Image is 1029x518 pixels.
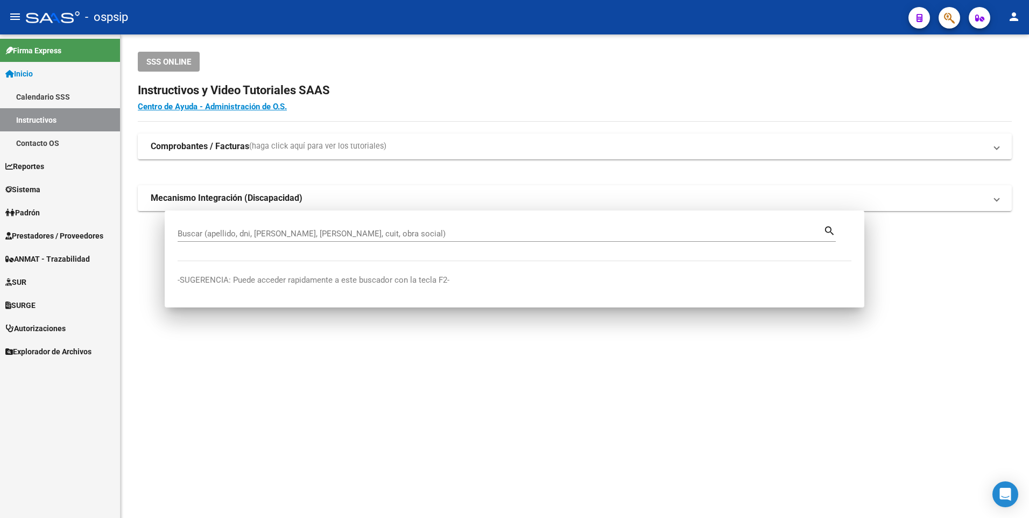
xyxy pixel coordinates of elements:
[178,274,851,286] p: -SUGERENCIA: Puede acceder rapidamente a este buscador con la tecla F2-
[138,80,1012,101] h2: Instructivos y Video Tutoriales SAAS
[5,207,40,219] span: Padrón
[5,323,66,334] span: Autorizaciones
[151,141,249,152] strong: Comprobantes / Facturas
[5,253,90,265] span: ANMAT - Trazabilidad
[249,141,386,152] span: (haga click aquí para ver los tutoriales)
[823,223,836,236] mat-icon: search
[85,5,128,29] span: - ospsip
[138,102,287,111] a: Centro de Ayuda - Administración de O.S.
[5,184,40,195] span: Sistema
[146,57,191,67] span: SSS ONLINE
[151,192,302,204] strong: Mecanismo Integración (Discapacidad)
[5,160,44,172] span: Reportes
[5,230,103,242] span: Prestadores / Proveedores
[1007,10,1020,23] mat-icon: person
[9,10,22,23] mat-icon: menu
[5,299,36,311] span: SURGE
[5,68,33,80] span: Inicio
[5,346,91,358] span: Explorador de Archivos
[5,276,26,288] span: SUR
[5,45,61,57] span: Firma Express
[992,481,1018,507] div: Open Intercom Messenger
